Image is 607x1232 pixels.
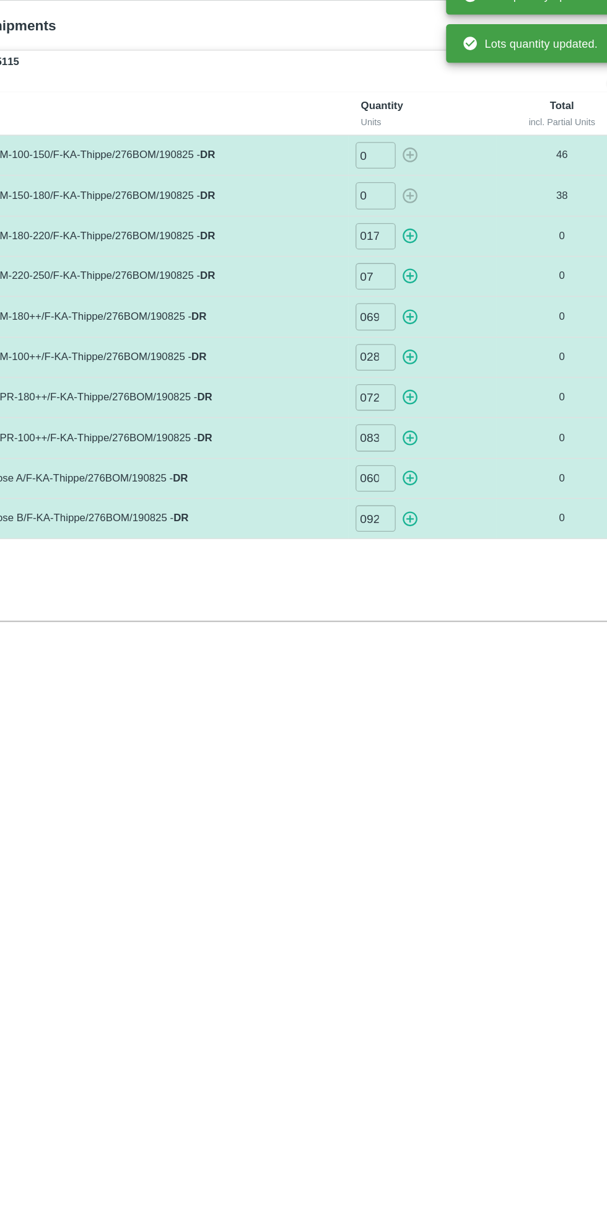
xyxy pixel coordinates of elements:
[346,172,377,192] input: 0
[226,177,238,187] strong: DR
[15,260,341,291] td: POMO/KA-PRM-180++/F-KA-Thippe/276BOM/190825 -
[346,421,377,442] input: 0
[351,120,445,131] div: Units
[25,120,331,131] div: Label
[460,177,551,188] p: 38
[14,45,115,57] b: Loading Shipments
[206,426,217,436] strong: DR
[429,16,533,38] div: Lots quantity updated.
[346,328,377,348] input: 0
[226,239,238,249] strong: DR
[15,416,341,447] td: POMO/KA-Loose B/F-KA-Thippe/276BOM/190825 -
[460,395,551,407] p: 0
[460,145,551,157] p: 46
[226,208,238,218] strong: DR
[496,108,515,117] b: Total
[346,390,377,411] input: 0
[219,271,231,280] strong: DR
[25,108,41,117] b: Lots
[460,426,551,438] p: 0
[346,265,377,286] input: 0
[460,208,551,219] p: 0
[15,291,341,322] td: POMO/KA-PRM-100++/F-KA-Thippe/276BOM/190825 -
[460,270,551,282] p: 0
[460,301,551,313] p: 0
[346,203,377,224] input: 0
[460,239,551,250] p: 0
[15,135,341,166] td: POMO/KA-PRM-100-150/F-KA-Thippe/276BOM/190825 -
[465,120,546,131] div: incl. Partial Units
[15,198,341,229] td: POMO/KA-PRM-180-220/F-KA-Thippe/276BOM/190825 -
[226,146,238,155] strong: DR
[15,167,341,198] td: POMO/KA-PRM-150-180/F-KA-Thippe/276BOM/190825 -
[224,364,235,374] strong: DR
[538,87,586,102] div: Partials
[351,108,383,117] b: Quantity
[219,302,231,311] strong: DR
[15,385,341,416] td: POMO/KA-Loose A/F-KA-Thippe/276BOM/190825 -
[205,395,217,405] strong: DR
[346,359,377,379] input: 0
[224,333,235,342] strong: DR
[346,297,377,317] input: 0
[15,322,341,353] td: POMO/KA-SUPR-180++/F-KA-Thippe/276BOM/190825 -
[460,364,551,376] p: 0
[17,73,86,85] strong: SHIP/FRUI/355115
[346,141,377,161] input: 0
[429,53,533,76] div: Lots quantity updated.
[15,229,341,260] td: POMO/KA-PRM-220-250/F-KA-Thippe/276BOM/190825 -
[460,332,551,344] p: 0
[15,354,341,385] td: POMO/KA-SUPR-100++/F-KA-Thippe/276BOM/190825 -
[346,234,377,255] input: 0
